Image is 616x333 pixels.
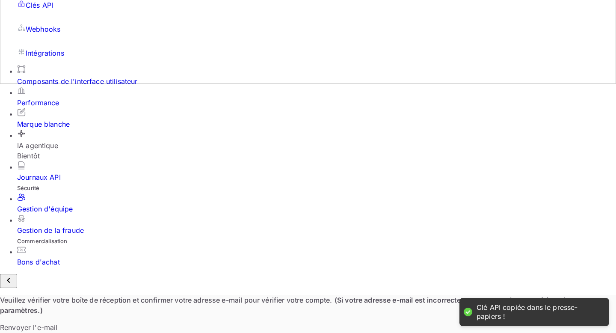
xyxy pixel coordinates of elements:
font: Bientôt [17,152,40,160]
font: Composants de l'interface utilisateur [17,77,138,86]
font: Performance [17,98,59,107]
font: Clé API copiée dans le presse-papiers ! [477,303,578,321]
a: Bons d'achat [17,246,616,267]
a: Gestion d'équipe [17,193,616,214]
font: IA agentique [17,141,58,150]
a: Marque blanche [17,108,616,129]
a: Gestion de la fraude [17,214,616,235]
font: Sécurité [17,184,39,191]
div: IA agentiqueBientôt [17,129,616,161]
font: Gestion de la fraude [17,226,84,235]
font: Journaux API [17,173,61,181]
a: Performance [17,86,616,108]
font: Gestion d'équipe [17,205,73,213]
font: Bons d'achat [17,258,60,266]
font: Marque blanche [17,120,70,128]
font: Commercialisation [17,238,68,244]
a: Journaux API [17,161,616,182]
